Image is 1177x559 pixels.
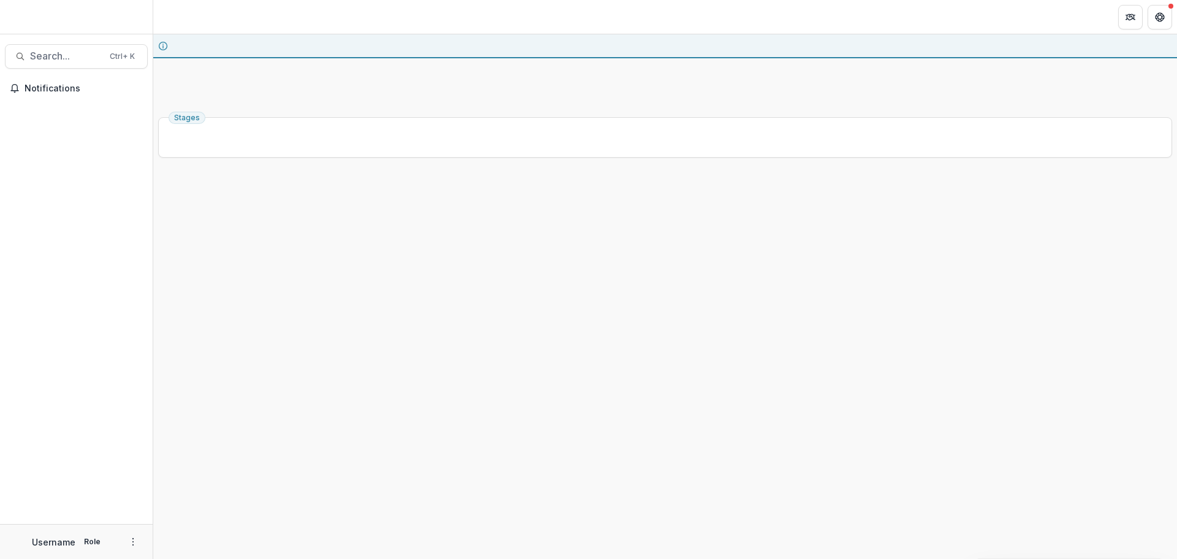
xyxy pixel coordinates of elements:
[25,83,143,94] span: Notifications
[107,50,137,63] div: Ctrl + K
[126,534,140,549] button: More
[1118,5,1143,29] button: Partners
[174,114,200,122] span: Stages
[30,50,102,62] span: Search...
[32,536,75,549] p: Username
[80,536,104,547] p: Role
[1148,5,1172,29] button: Get Help
[5,79,148,98] button: Notifications
[5,44,148,69] button: Search...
